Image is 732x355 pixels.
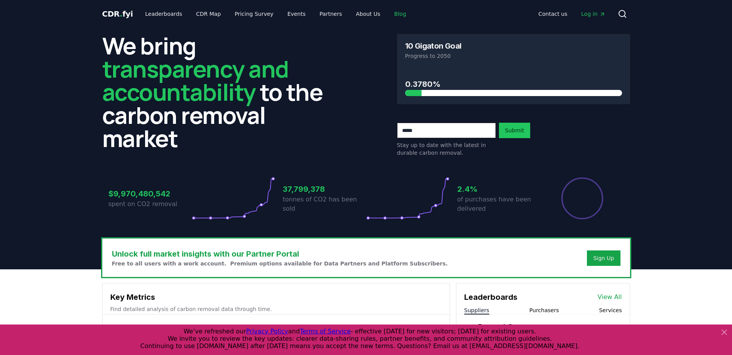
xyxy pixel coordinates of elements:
h3: Key Metrics [110,291,442,303]
a: Blog [388,7,412,21]
a: Log in [575,7,611,21]
h3: Unlock full market insights with our Partner Portal [112,248,448,260]
a: Pricing Survey [228,7,279,21]
a: CDR.fyi [102,8,133,19]
button: Submit [499,123,531,138]
h3: $9,970,480,542 [108,188,192,199]
a: View All [598,292,622,302]
p: Find detailed analysis of carbon removal data through time. [110,305,442,313]
a: Contact us [532,7,573,21]
p: Stay up to date with the latest in durable carbon removal. [397,141,496,157]
span: Log in [581,10,605,18]
a: About Us [350,7,386,21]
h3: 37,799,378 [283,183,366,195]
h3: Leaderboards [464,291,517,303]
h2: We bring to the carbon removal market [102,34,335,150]
h3: 2.4% [457,183,541,195]
p: Progress to 2050 [405,52,622,60]
h3: 0.3780% [405,78,622,90]
a: Exomad Green [478,322,528,331]
p: spent on CO2 removal [108,199,192,209]
span: CDR fyi [102,9,133,19]
nav: Main [532,7,611,21]
a: Partners [313,7,348,21]
button: Sign Up [587,250,620,266]
a: Sign Up [593,254,614,262]
h3: 10 Gigaton Goal [405,42,462,50]
p: of purchases have been delivered [457,195,541,213]
p: tonnes of CO2 has been sold [283,195,366,213]
button: Purchasers [529,306,559,314]
span: . [120,9,122,19]
span: transparency and accountability [102,53,289,108]
div: Percentage of sales delivered [561,177,604,220]
button: Suppliers [464,306,489,314]
a: Leaderboards [139,7,188,21]
nav: Main [139,7,412,21]
button: Services [599,306,622,314]
p: Free to all users with a work account. Premium options available for Data Partners and Platform S... [112,260,448,267]
a: CDR Map [190,7,227,21]
a: Events [281,7,312,21]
